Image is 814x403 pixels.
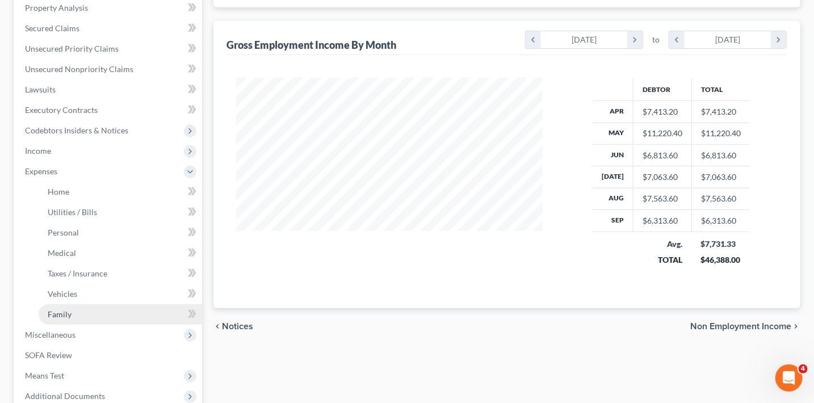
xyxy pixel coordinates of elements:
[627,31,643,48] i: chevron_right
[48,228,79,237] span: Personal
[775,364,803,392] iframe: Intercom live chat
[25,146,51,156] span: Income
[771,31,786,48] i: chevron_right
[526,31,541,48] i: chevron_left
[48,248,76,258] span: Medical
[39,263,202,284] a: Taxes / Insurance
[643,254,683,266] div: TOTAL
[25,371,64,380] span: Means Test
[48,268,107,278] span: Taxes / Insurance
[643,238,683,250] div: Avg.
[16,100,202,120] a: Executory Contracts
[25,166,57,176] span: Expenses
[16,59,202,79] a: Unsecured Nonpriority Claims
[593,166,633,188] th: [DATE]
[692,78,750,100] th: Total
[48,309,72,319] span: Family
[643,106,682,117] div: $7,413.20
[643,150,682,161] div: $6,813.60
[692,166,750,188] td: $7,063.60
[213,322,254,331] button: chevron_left Notices
[25,23,79,33] span: Secured Claims
[25,64,133,74] span: Unsecured Nonpriority Claims
[692,188,750,209] td: $7,563.60
[25,350,72,360] span: SOFA Review
[25,44,119,53] span: Unsecured Priority Claims
[48,207,97,217] span: Utilities / Bills
[25,105,98,115] span: Executory Contracts
[25,3,88,12] span: Property Analysis
[690,322,791,331] span: Non Employment Income
[25,330,75,339] span: Miscellaneous
[16,18,202,39] a: Secured Claims
[39,223,202,243] a: Personal
[692,101,750,123] td: $7,413.20
[643,171,682,183] div: $7,063.60
[39,202,202,223] a: Utilities / Bills
[593,144,633,166] th: Jun
[685,31,771,48] div: [DATE]
[701,238,741,250] div: $7,731.33
[593,123,633,144] th: May
[25,125,128,135] span: Codebtors Insiders & Notices
[692,144,750,166] td: $6,813.60
[690,322,800,331] button: Non Employment Income chevron_right
[593,210,633,232] th: Sep
[39,284,202,304] a: Vehicles
[541,31,628,48] div: [DATE]
[48,289,77,299] span: Vehicles
[799,364,808,373] span: 4
[791,322,800,331] i: chevron_right
[692,123,750,144] td: $11,220.40
[692,210,750,232] td: $6,313.60
[39,182,202,202] a: Home
[48,187,69,196] span: Home
[652,34,660,45] span: to
[39,304,202,325] a: Family
[593,188,633,209] th: Aug
[25,391,105,401] span: Additional Documents
[633,78,692,100] th: Debtor
[227,38,397,52] div: Gross Employment Income By Month
[16,79,202,100] a: Lawsuits
[643,128,682,139] div: $11,220.40
[593,101,633,123] th: Apr
[223,322,254,331] span: Notices
[669,31,685,48] i: chevron_left
[643,193,682,204] div: $7,563.60
[643,215,682,226] div: $6,313.60
[25,85,56,94] span: Lawsuits
[701,254,741,266] div: $46,388.00
[16,345,202,366] a: SOFA Review
[213,322,223,331] i: chevron_left
[39,243,202,263] a: Medical
[16,39,202,59] a: Unsecured Priority Claims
